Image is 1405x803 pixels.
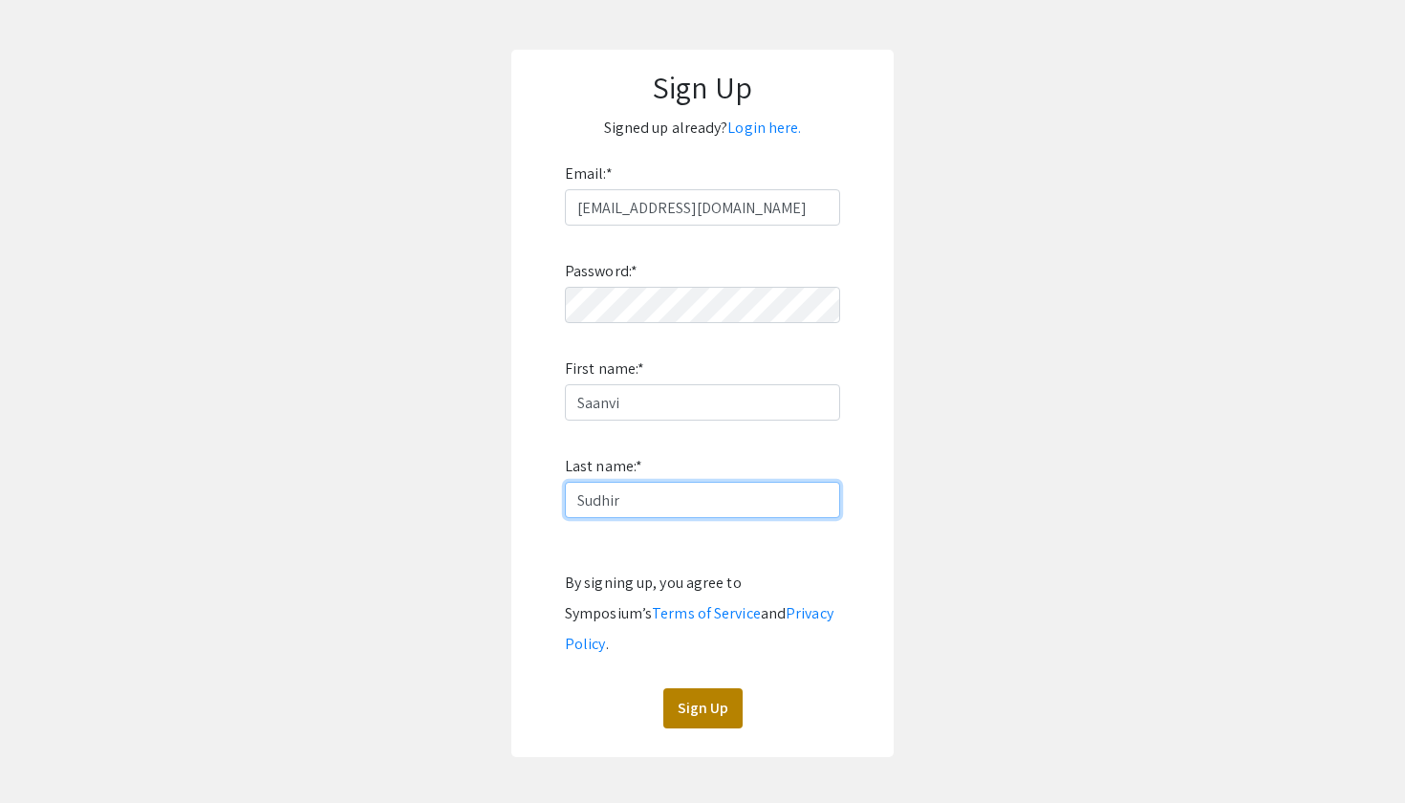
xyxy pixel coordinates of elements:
[565,159,613,189] label: Email:
[565,568,840,660] div: By signing up, you agree to Symposium’s and .
[14,717,81,789] iframe: Chat
[663,688,743,728] button: Sign Up
[565,603,833,654] a: Privacy Policy
[565,354,644,384] label: First name:
[530,113,875,143] p: Signed up already?
[530,69,875,105] h1: Sign Up
[565,451,642,482] label: Last name:
[652,603,761,623] a: Terms of Service
[727,118,801,138] a: Login here.
[565,256,638,287] label: Password:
